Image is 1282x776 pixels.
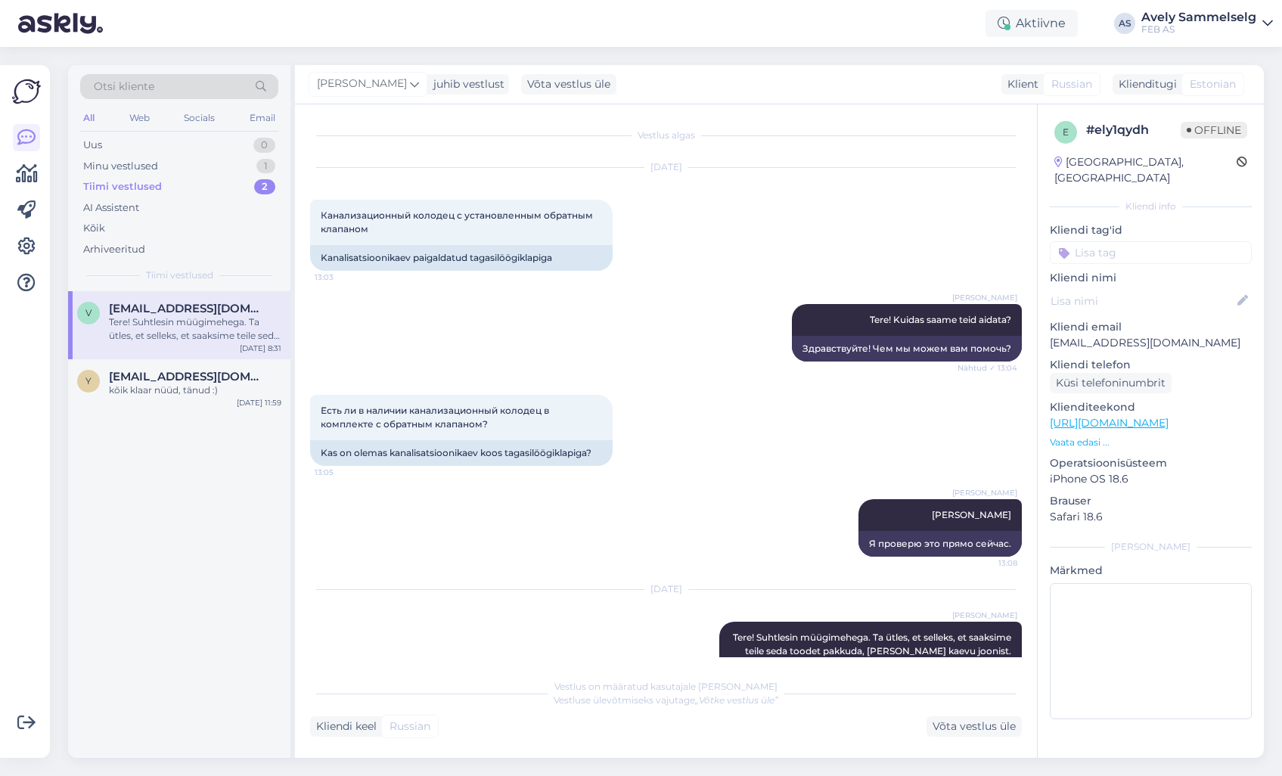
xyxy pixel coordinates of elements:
[256,159,275,174] div: 1
[870,314,1011,325] span: Tere! Kuidas saame teid aidata?
[932,509,1011,520] span: [PERSON_NAME]
[1050,200,1252,213] div: Kliendi info
[310,719,377,734] div: Kliendi keel
[1050,436,1252,449] p: Vaata edasi ...
[247,108,278,128] div: Email
[1141,23,1256,36] div: FEB AS
[521,74,616,95] div: Võta vestlus üle
[1181,122,1247,138] span: Offline
[109,315,281,343] div: Tere! Suhtlesin müügimehega. Ta ütles, et selleks, et saaksime teile seda toodet pakkuda, [PERSON...
[952,487,1017,498] span: [PERSON_NAME]
[1054,154,1237,186] div: [GEOGRAPHIC_DATA], [GEOGRAPHIC_DATA]
[554,681,778,692] span: Vestlus on määratud kasutajale [PERSON_NAME]
[1050,493,1252,509] p: Brauser
[1050,335,1252,351] p: [EMAIL_ADDRESS][DOMAIN_NAME]
[427,76,504,92] div: juhib vestlust
[952,292,1017,303] span: [PERSON_NAME]
[310,245,613,271] div: Kanalisatsioonikaev paigaldatud tagasilöögiklapiga
[1113,76,1177,92] div: Klienditugi
[146,268,213,282] span: Tiimi vestlused
[1001,76,1038,92] div: Klient
[181,108,218,128] div: Socials
[83,138,102,153] div: Uus
[109,370,266,383] span: yllipark@gmail.com
[80,108,98,128] div: All
[927,716,1022,737] div: Võta vestlus üle
[961,557,1017,569] span: 13:08
[1050,509,1252,525] p: Safari 18.6
[317,76,407,92] span: [PERSON_NAME]
[1050,241,1252,264] input: Lisa tag
[958,362,1017,374] span: Nähtud ✓ 13:04
[1050,540,1252,554] div: [PERSON_NAME]
[952,610,1017,621] span: [PERSON_NAME]
[1063,126,1069,138] span: e
[83,200,139,216] div: AI Assistent
[1050,416,1169,430] a: [URL][DOMAIN_NAME]
[1141,11,1256,23] div: Avely Sammelselg
[83,159,158,174] div: Minu vestlused
[390,719,430,734] span: Russian
[1050,563,1252,579] p: Märkmed
[253,138,275,153] div: 0
[1086,121,1181,139] div: # ely1qydh
[1050,357,1252,373] p: Kliendi telefon
[321,210,595,234] span: Канализационный колодец с установленным обратным клапаном
[695,694,778,706] i: „Võtke vestlus üle”
[554,694,778,706] span: Vestluse ülevõtmiseks vajutage
[792,336,1022,362] div: Здравствуйте! Чем мы можем вам помочь?
[83,242,145,257] div: Arhiveeritud
[310,129,1022,142] div: Vestlus algas
[858,531,1022,557] div: Я проверю это прямо сейчас.
[109,302,266,315] span: visiitplus@mail.ru
[254,179,275,194] div: 2
[310,440,613,466] div: Kas on olemas kanalisatsioonikaev koos tagasilöögiklapiga?
[1141,11,1273,36] a: Avely SammelselgFEB AS
[310,582,1022,596] div: [DATE]
[1051,293,1234,309] input: Lisa nimi
[1050,270,1252,286] p: Kliendi nimi
[240,343,281,354] div: [DATE] 8:31
[83,221,105,236] div: Kõik
[126,108,153,128] div: Web
[83,179,162,194] div: Tiimi vestlused
[85,375,92,386] span: y
[1050,319,1252,335] p: Kliendi email
[733,632,1013,670] span: Tere! Suhtlesin müügimehega. Ta ütles, et selleks, et saaksime teile seda toodet pakkuda, [PERSON...
[315,467,371,478] span: 13:05
[109,383,281,397] div: kõik klaar nüüd, tänud :)
[1190,76,1236,92] span: Estonian
[315,272,371,283] span: 13:03
[237,397,281,408] div: [DATE] 11:59
[1050,455,1252,471] p: Operatsioonisüsteem
[1114,13,1135,34] div: AS
[310,160,1022,174] div: [DATE]
[986,10,1078,37] div: Aktiivne
[1050,471,1252,487] p: iPhone OS 18.6
[12,77,41,106] img: Askly Logo
[321,405,551,430] span: Есть ли в наличии канализационный колодец в комплекте с обратным клапаном?
[1051,76,1092,92] span: Russian
[1050,373,1172,393] div: Küsi telefoninumbrit
[1050,222,1252,238] p: Kliendi tag'id
[94,79,154,95] span: Otsi kliente
[1050,399,1252,415] p: Klienditeekond
[85,307,92,318] span: v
